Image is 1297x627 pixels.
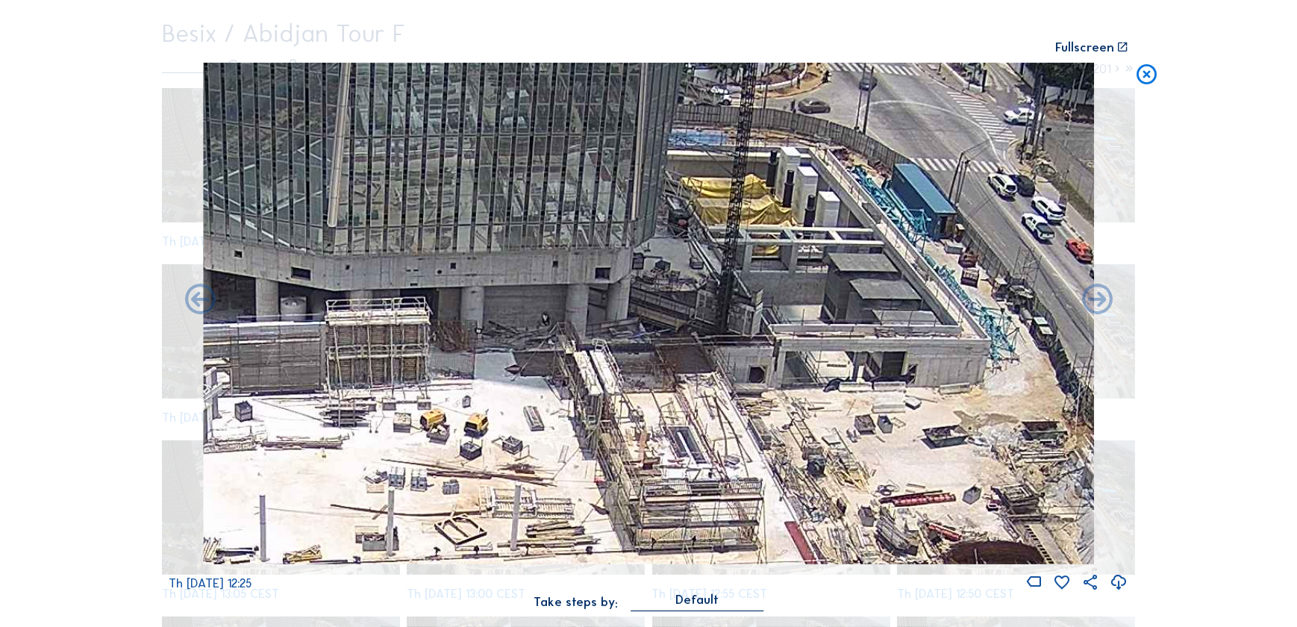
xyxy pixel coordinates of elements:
div: Fullscreen [1055,41,1114,53]
div: Take steps by: [534,596,618,608]
div: Default [631,593,763,611]
div: Default [675,593,719,606]
i: Forward [182,282,219,319]
span: Th [DATE] 12:25 [169,575,251,590]
img: Image [203,63,1095,564]
i: Back [1079,282,1116,319]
